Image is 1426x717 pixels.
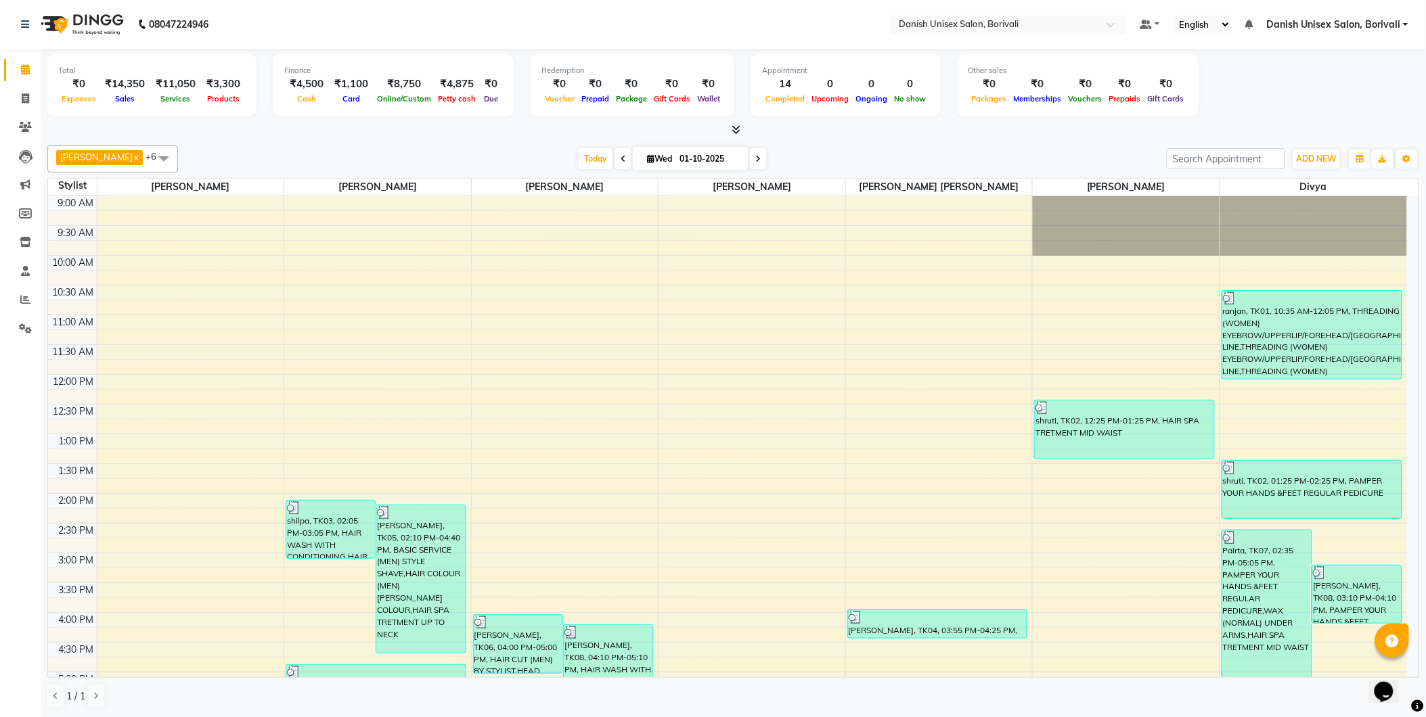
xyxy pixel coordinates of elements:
span: [PERSON_NAME] [97,179,284,195]
div: 9:00 AM [55,196,97,210]
span: Prepaid [578,94,612,103]
div: ₹0 [1144,76,1188,92]
div: Stylist [48,179,97,193]
span: 1 / 1 [66,689,85,703]
div: ₹0 [58,76,99,92]
div: 10:30 AM [50,285,97,300]
span: Gift Cards [1144,94,1188,103]
div: ₹0 [578,76,612,92]
div: ₹0 [1010,76,1065,92]
div: Redemption [541,65,723,76]
span: Voucher [541,94,578,103]
div: Appointment [762,65,930,76]
div: shilpa, TK03, 02:05 PM-03:05 PM, HAIR WASH WITH CONDITIONING HAIR WASH BELOW SHOULDER,STYLING BLO... [286,501,375,558]
div: [PERSON_NAME], TK04, 03:55 PM-04:25 PM, HAIR CUT (WOMEN) BY STYLIST [848,610,1027,638]
a: x [133,152,139,162]
div: ₹8,750 [374,76,435,92]
span: Card [339,94,363,103]
span: +6 [146,151,166,162]
div: [PERSON_NAME], TK06, 04:00 PM-05:00 PM, HAIR CUT (MEN) BY STYLIST,HEAD MASSAGE [DEMOGRAPHIC_DATA] [474,615,562,673]
span: Package [612,94,650,103]
div: 2:00 PM [56,494,97,508]
div: 1:30 PM [56,464,97,478]
div: ₹4,500 [284,76,329,92]
div: 1:00 PM [56,434,97,448]
span: ADD NEW [1297,154,1337,164]
div: 10:00 AM [50,256,97,270]
div: 3:00 PM [56,553,97,568]
div: ₹0 [694,76,723,92]
span: Wallet [694,94,723,103]
div: ₹3,300 [201,76,246,92]
span: Prepaids [1106,94,1144,103]
div: 4:30 PM [56,643,97,657]
div: 12:00 PM [51,375,97,389]
div: ₹14,350 [99,76,150,92]
div: 3:30 PM [56,583,97,597]
span: [PERSON_NAME] [PERSON_NAME] [846,179,1033,195]
div: 9:30 AM [55,226,97,240]
div: 12:30 PM [51,404,97,419]
iframe: chat widget [1369,663,1412,703]
span: No show [891,94,930,103]
div: [PERSON_NAME], TK08, 04:10 PM-05:10 PM, HAIR WASH WITH CONDITIONING HAIR WASH BELOW SHOULDER,HEAD... [564,625,652,683]
b: 08047224946 [149,5,208,43]
span: Products [204,94,243,103]
div: [PERSON_NAME], TK08, 03:10 PM-04:10 PM, PAMPER YOUR HANDS &FEET REGULAR PEDICURE [1312,565,1402,623]
span: Danish Unisex Salon, Borivali [1266,18,1400,32]
span: [PERSON_NAME] [60,152,133,162]
span: Memberships [1010,94,1065,103]
span: [PERSON_NAME] [472,179,659,195]
span: Vouchers [1065,94,1106,103]
div: ₹0 [541,76,578,92]
button: ADD NEW [1293,149,1340,168]
div: 0 [808,76,852,92]
div: 11:30 AM [50,345,97,359]
div: ₹0 [1106,76,1144,92]
div: 0 [891,76,930,92]
span: Packages [968,94,1010,103]
div: 11:00 AM [50,315,97,329]
span: Due [481,94,502,103]
div: ₹1,100 [329,76,374,92]
span: Petty cash [435,94,479,103]
span: Wed [644,154,675,164]
div: ₹4,875 [435,76,479,92]
span: [PERSON_NAME] [1033,179,1220,195]
div: [PERSON_NAME], TK05, 02:10 PM-04:40 PM, BASIC SERVICE (MEN) STYLE SHAVE,HAIR COLOUR (MEN) [PERSON... [376,505,465,653]
div: 0 [852,76,891,92]
div: ₹0 [968,76,1010,92]
div: 5:00 PM [56,672,97,687]
img: logo [35,5,127,43]
div: Pairta, TK07, 02:35 PM-05:05 PM, PAMPER YOUR HANDS &FEET REGULAR PEDICURE,WAX (NORMAL) UNDER ARMS... [1222,530,1312,678]
span: Ongoing [852,94,891,103]
span: Cash [294,94,319,103]
span: Divya [1220,179,1407,195]
input: 2025-10-01 [675,149,743,169]
div: Finance [284,65,503,76]
span: Gift Cards [650,94,694,103]
div: 2:30 PM [56,524,97,538]
div: 4:00 PM [56,613,97,627]
div: ₹0 [650,76,694,92]
input: Search Appointment [1167,148,1285,169]
div: 14 [762,76,808,92]
div: ranjan, TK01, 10:35 AM-12:05 PM, THREADING (WOMEN) EYEBROW/UPPERLIP/FOREHEAD/[GEOGRAPHIC_DATA]/JA... [1222,291,1402,379]
div: ₹0 [1065,76,1106,92]
div: ₹0 [612,76,650,92]
span: [PERSON_NAME] [659,179,845,195]
span: [PERSON_NAME] [284,179,471,195]
span: Services [158,94,194,103]
div: ₹0 [479,76,503,92]
span: Expenses [58,94,99,103]
div: Total [58,65,246,76]
div: Other sales [968,65,1188,76]
span: Sales [112,94,138,103]
span: Upcoming [808,94,852,103]
span: Online/Custom [374,94,435,103]
span: Today [579,148,612,169]
div: ₹11,050 [150,76,201,92]
div: shruti, TK02, 01:25 PM-02:25 PM, PAMPER YOUR HANDS &FEET REGULAR PEDICURE [1222,461,1402,518]
span: Completed [762,94,808,103]
div: shruti, TK02, 12:25 PM-01:25 PM, HAIR SPA TRETMENT MID WAIST [1035,400,1214,459]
